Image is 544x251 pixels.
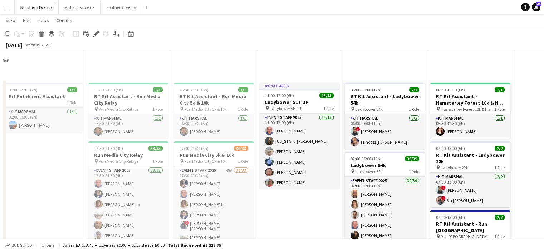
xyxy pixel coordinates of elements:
[345,83,425,149] app-job-card: 06:00-18:00 (12h)2/2RT Kit Assistant - Ladybower 54k Ladybower 54k1 RoleKit Marshal2/206:00-18:00...
[59,0,101,14] button: Midlands Events
[355,106,383,112] span: Ladybower 54k
[238,106,248,112] span: 1 Role
[409,87,419,92] span: 2/2
[356,127,360,131] span: !
[3,16,19,25] a: View
[35,16,52,25] a: Jobs
[3,93,83,100] h3: Kit Fulfilment Assistant
[345,114,425,149] app-card-role: Kit Marshal2/206:00-18:00 (12h)![PERSON_NAME]Princess [PERSON_NAME]
[180,146,209,151] span: 17:30-21:30 (4h)
[238,159,248,164] span: 1 Role
[495,215,505,220] span: 2/2
[148,146,163,151] span: 33/33
[234,146,248,151] span: 30/33
[180,87,209,92] span: 16:30-21:30 (5h)
[94,146,123,151] span: 17:30-21:30 (4h)
[430,141,510,207] app-job-card: 07:00-13:00 (6h)2/2RT Kit Assistant - Ladybower 22k Ladybower 22k1 RoleKit Marshal2/207:00-13:00 ...
[11,243,32,248] span: Budgeted
[94,87,123,92] span: 16:30-21:30 (5h)
[9,87,38,92] span: 08:00-15:00 (7h)
[3,108,83,132] app-card-role: Kit Marshal1/108:00-15:00 (7h)[PERSON_NAME]
[436,87,465,92] span: 06:30-12:30 (6h)
[345,93,425,106] h3: RT Kit Assistant - Ladybower 54k
[152,106,163,112] span: 1 Role
[174,114,254,139] app-card-role: Kit Marshal1/116:30-21:30 (5h)[PERSON_NAME]
[38,17,49,24] span: Jobs
[23,17,31,24] span: Edit
[532,3,540,11] a: 67
[494,106,505,112] span: 1 Role
[20,16,34,25] a: Edit
[88,114,168,139] app-card-role: Kit Marshal1/116:30-21:30 (5h)[PERSON_NAME]
[441,196,446,200] span: !
[99,159,138,164] span: Run Media City Relays
[494,165,505,170] span: 1 Role
[168,242,221,248] span: Total Budgeted £3 123.75
[44,42,52,47] div: BST
[6,17,16,24] span: View
[259,83,339,189] app-job-card: In progress11:00-17:00 (6h)15/15Ladybower SET UP Ladybower SET UP1 RoleEvent Staff 202515/1511:00...
[436,146,465,151] span: 07:00-13:00 (6h)
[323,106,334,111] span: 1 Role
[441,165,468,170] span: Ladybower 22k
[430,114,510,139] app-card-role: Kit Marshal1/106:30-12:30 (6h)[PERSON_NAME]
[441,234,488,239] span: Run [GEOGRAPHIC_DATA]
[184,159,227,164] span: Run Media City 5k & 10k
[174,141,254,247] app-job-card: 17:30-21:30 (4h)30/33Run Media City 5k & 10k Run Media City 5k & 10k1 RoleEvent Staff 202548A30/3...
[174,83,254,139] app-job-card: 16:30-21:30 (5h)1/1RT Kit Assistant - Run Media City 5k & 10k Run Media City 5k & 10k1 RoleKit Ma...
[101,0,142,14] button: Southern Events
[405,156,419,161] span: 39/39
[67,100,77,105] span: 1 Role
[4,241,33,249] button: Budgeted
[494,234,505,239] span: 1 Role
[351,87,382,92] span: 06:00-18:00 (12h)
[88,141,168,247] app-job-card: 17:30-21:30 (4h)33/33Run Media City Relay Run Media City Relays1 RoleEvent Staff 202533/3317:30-2...
[174,152,254,158] h3: Run Media City 5k & 10k
[259,83,339,89] div: In progress
[184,106,227,112] span: Run Media City 5k & 10k
[6,41,22,49] div: [DATE]
[270,106,303,111] span: Ladybower SET UP
[430,152,510,165] h3: RT Kit Assistant - Ladybower 22k
[88,152,168,158] h3: Run Media City Relay
[536,2,541,6] span: 67
[238,87,248,92] span: 1/1
[24,42,41,47] span: Week 39
[345,162,425,169] h3: Ladybower 54k
[15,0,59,14] button: Northern Events
[495,146,505,151] span: 2/2
[99,106,138,112] span: Run Media City Relays
[355,169,383,174] span: Ladybower 54k
[436,215,465,220] span: 07:00-13:00 (6h)
[39,242,57,248] span: 1 item
[430,221,510,234] h3: RT Kit Assistant - Run [GEOGRAPHIC_DATA]
[319,93,334,98] span: 15/15
[430,93,510,106] h3: RT Kit Assistant - Hamsterley Forest 10k & Half Marathon
[259,99,339,105] h3: Ladybower SET UP
[88,83,168,139] app-job-card: 16:30-21:30 (5h)1/1RT Kit Assistant - Run Media City Relay Run Media City Relays1 RoleKit Marshal...
[441,186,446,190] span: !
[430,83,510,139] app-job-card: 06:30-12:30 (6h)1/1RT Kit Assistant - Hamsterley Forest 10k & Half Marathon Hamsterley Forest 10k...
[152,159,163,164] span: 1 Role
[441,106,494,112] span: Hamsterley Forest 10k & Half Marathon
[67,87,77,92] span: 1/1
[409,169,419,174] span: 1 Role
[351,156,382,161] span: 07:00-18:00 (11h)
[174,93,254,106] h3: RT Kit Assistant - Run Media City 5k & 10k
[63,242,221,248] div: Salary £3 123.75 + Expenses £0.00 + Subsistence £0.00 =
[88,93,168,106] h3: RT Kit Assistant - Run Media City Relay
[409,106,419,112] span: 1 Role
[53,16,75,25] a: Comms
[3,83,83,132] app-job-card: 08:00-15:00 (7h)1/1Kit Fulfilment Assistant1 RoleKit Marshal1/108:00-15:00 (7h)[PERSON_NAME]
[185,221,189,225] span: !
[430,173,510,207] app-card-role: Kit Marshal2/207:00-13:00 (6h)![PERSON_NAME]!Siu [PERSON_NAME]
[56,17,72,24] span: Comms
